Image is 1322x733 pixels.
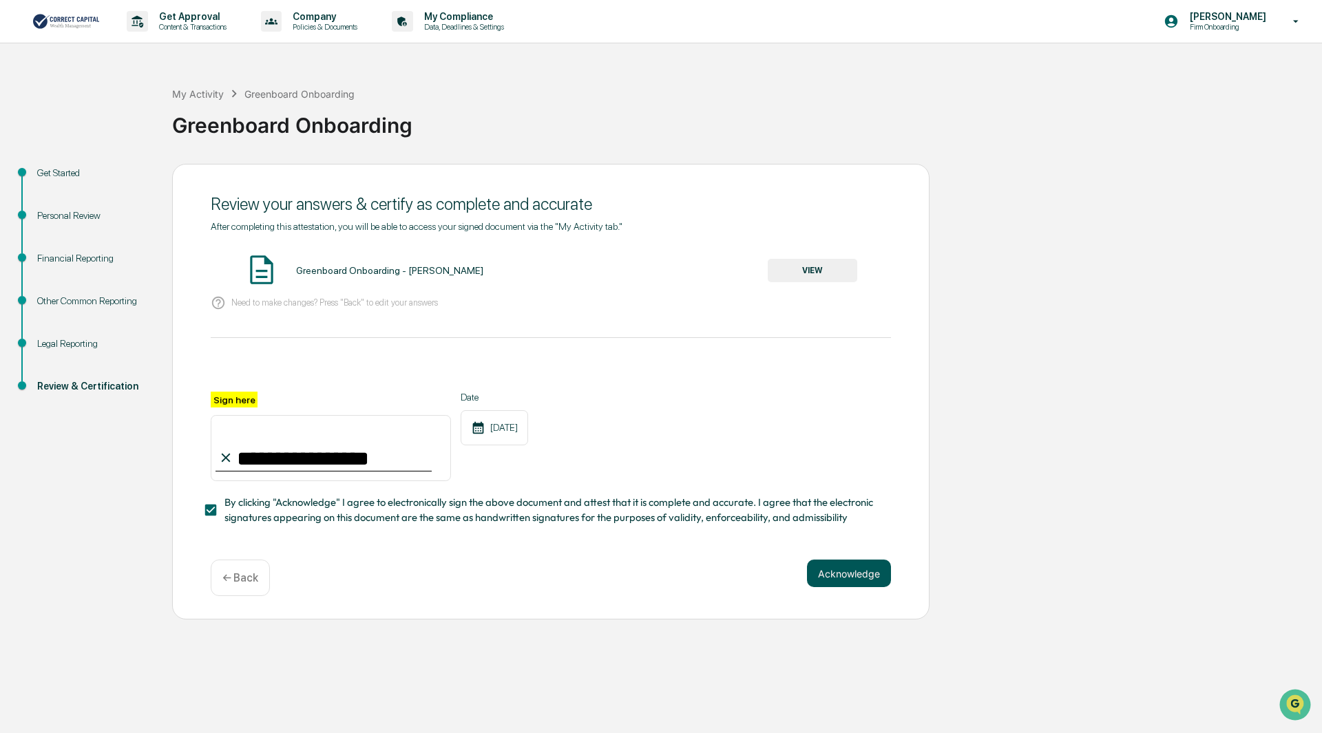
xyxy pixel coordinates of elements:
[461,410,528,445] div: [DATE]
[413,22,511,32] p: Data, Deadlines & Settings
[282,22,364,32] p: Policies & Documents
[94,168,176,193] a: 🗄️Attestations
[224,495,880,526] span: By clicking "Acknowledge" I agree to electronically sign the above document and attest that it is...
[100,175,111,186] div: 🗄️
[14,29,251,51] p: How can we help?
[37,209,150,223] div: Personal Review
[28,200,87,213] span: Data Lookup
[33,12,99,30] img: logo
[1179,22,1273,32] p: Firm Onboarding
[14,105,39,130] img: 1746055101610-c473b297-6a78-478c-a979-82029cc54cd1
[211,392,258,407] label: Sign here
[37,337,150,351] div: Legal Reporting
[8,168,94,193] a: 🖐️Preclearance
[37,251,150,266] div: Financial Reporting
[172,102,1315,138] div: Greenboard Onboarding
[807,560,891,587] button: Acknowledge
[28,173,89,187] span: Preclearance
[172,88,224,100] div: My Activity
[1278,688,1315,725] iframe: Open customer support
[222,571,258,584] p: ← Back
[211,221,622,232] span: After completing this attestation, you will be able to access your signed document via the "My Ac...
[148,11,233,22] p: Get Approval
[461,392,528,403] label: Date
[148,22,233,32] p: Content & Transactions
[282,11,364,22] p: Company
[8,194,92,219] a: 🔎Data Lookup
[37,166,150,180] div: Get Started
[234,109,251,126] button: Start new chat
[137,233,167,244] span: Pylon
[231,297,438,308] p: Need to make changes? Press "Back" to edit your answers
[296,265,483,276] div: Greenboard Onboarding - [PERSON_NAME]
[244,88,355,100] div: Greenboard Onboarding
[244,253,279,287] img: Document Icon
[37,379,150,394] div: Review & Certification
[1179,11,1273,22] p: [PERSON_NAME]
[47,119,174,130] div: We're available if you need us!
[47,105,226,119] div: Start new chat
[114,173,171,187] span: Attestations
[413,11,511,22] p: My Compliance
[37,294,150,308] div: Other Common Reporting
[14,175,25,186] div: 🖐️
[211,194,891,214] div: Review your answers & certify as complete and accurate
[14,201,25,212] div: 🔎
[97,233,167,244] a: Powered byPylon
[768,259,857,282] button: VIEW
